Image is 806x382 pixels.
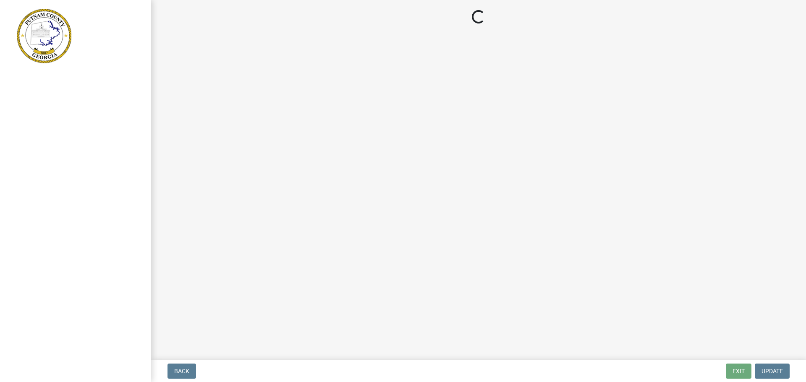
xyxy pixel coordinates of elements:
[755,364,790,379] button: Update
[762,368,783,374] span: Update
[167,364,196,379] button: Back
[17,9,71,63] img: Putnam County, Georgia
[726,364,751,379] button: Exit
[174,368,189,374] span: Back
